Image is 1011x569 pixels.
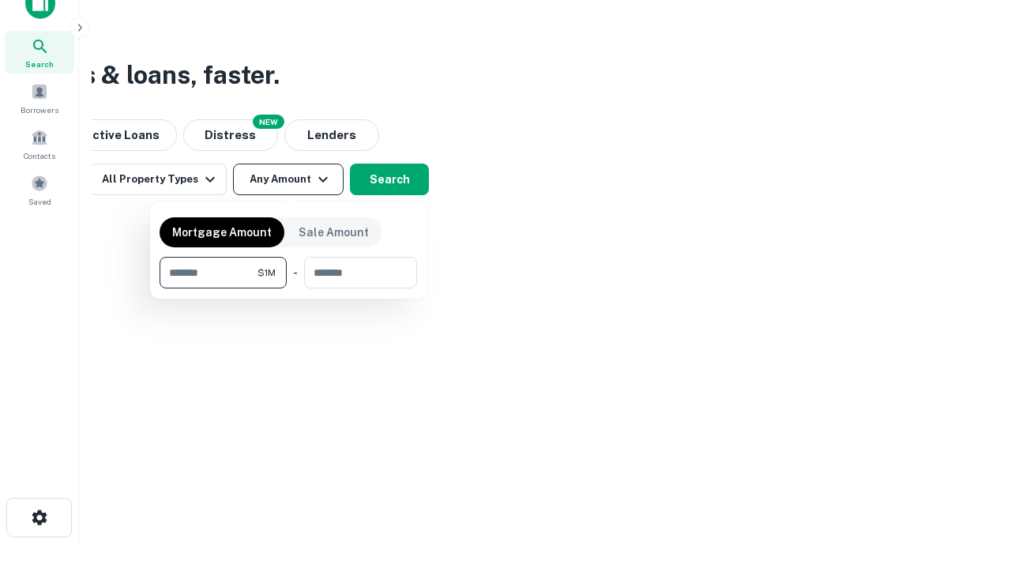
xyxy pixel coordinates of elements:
p: Mortgage Amount [172,224,272,241]
div: - [293,257,298,288]
iframe: Chat Widget [932,443,1011,518]
span: $1M [257,266,276,280]
p: Sale Amount [299,224,369,241]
